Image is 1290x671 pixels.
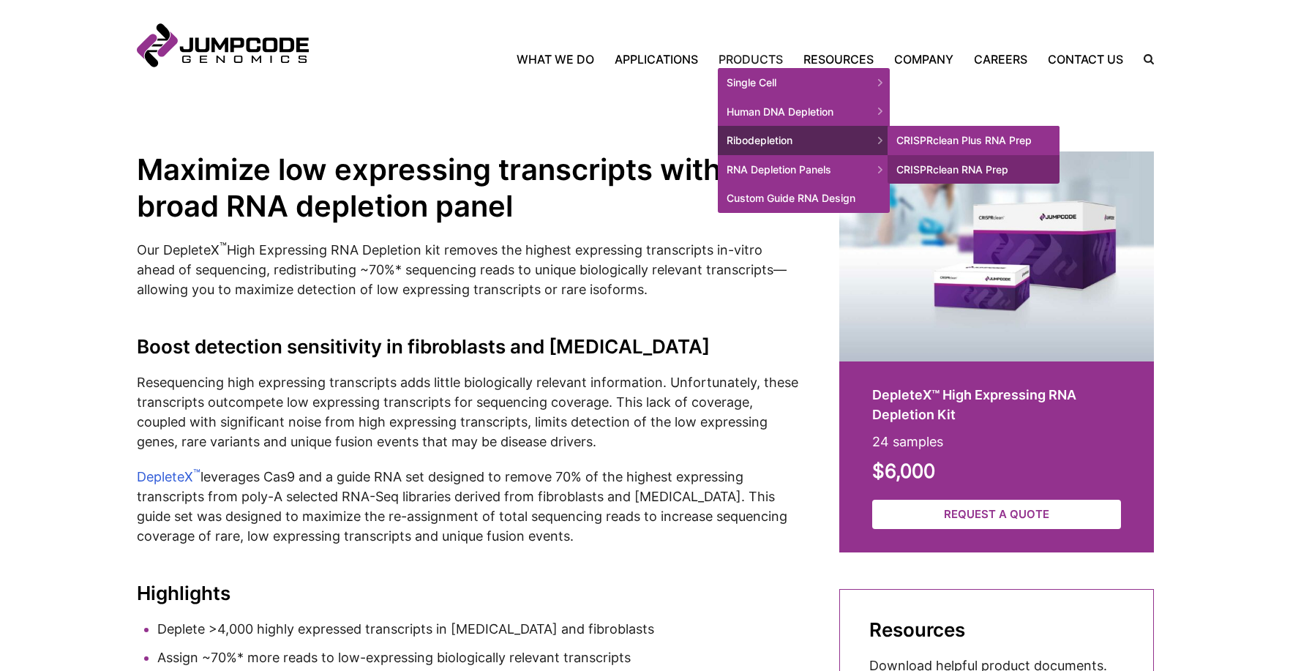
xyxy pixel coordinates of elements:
a: CRISPRclean RNA Prep [888,155,1060,184]
strong: Boost detection sensitivity in fibroblasts and [MEDICAL_DATA] [137,335,710,358]
h2: Resources [869,619,1124,641]
h2: DepleteX™ High Expressing RNA Depletion Kit [872,385,1121,424]
p: leverages Cas9 and a guide RNA set designed to remove 70% of the highest expressing transcripts f... [137,466,803,546]
sup: ™ [220,241,227,252]
a: DepleteX™ [137,469,200,484]
li: Deplete >4,000 highly expressed transcripts in [MEDICAL_DATA] and fibroblasts [157,619,803,639]
li: Assign ~70%* more reads to low-expressing biologically relevant transcripts [157,648,803,667]
span: Single Cell [718,68,890,97]
a: CRISPRclean Plus RNA Prep [888,126,1060,155]
span: RNA Depletion Panels [718,155,890,184]
a: Company [884,50,964,68]
a: Request a Quote [872,500,1121,530]
h2: Maximize low expressing transcripts with our broad RNA depletion panel [137,151,803,225]
strong: $6,000 [872,460,935,482]
label: Search the site. [1133,54,1154,64]
nav: Primary Navigation [309,50,1133,68]
a: Contact Us [1038,50,1133,68]
p: Our DepleteX High Expressing RNA Depletion kit removes the highest expressing transcripts in-vitr... [137,239,803,299]
a: Careers [964,50,1038,68]
p: 24 samples [872,432,1121,451]
span: Human DNA Depletion [718,97,890,127]
p: Resequencing high expressing transcripts adds little biologically relevant information. Unfortuna... [137,372,803,451]
a: What We Do [517,50,604,68]
a: Custom Guide RNA Design [718,184,890,213]
a: Applications [604,50,708,68]
h3: Highlights [137,582,803,604]
a: Resources [793,50,884,68]
a: Products [708,50,793,68]
span: Ribodepletion [718,126,890,155]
